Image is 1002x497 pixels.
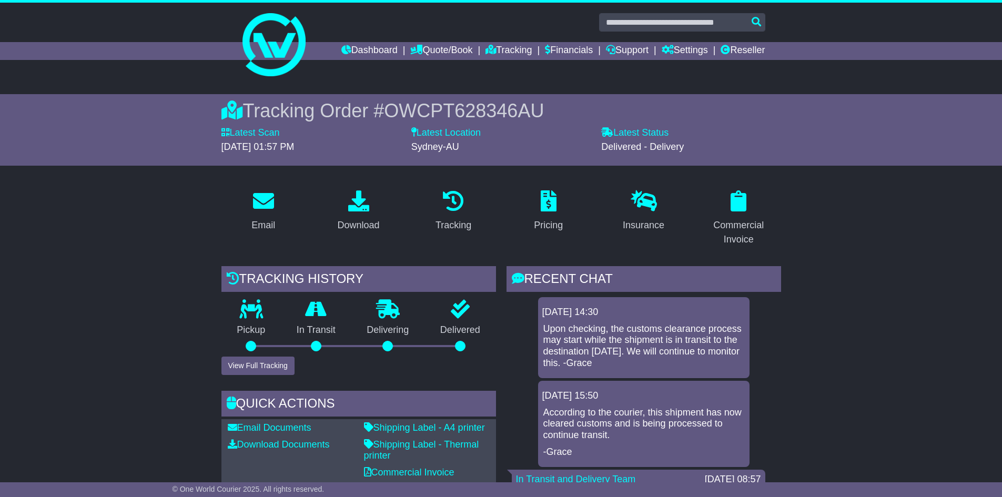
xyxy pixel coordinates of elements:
[251,218,275,232] div: Email
[221,127,280,139] label: Latest Scan
[221,266,496,295] div: Tracking history
[429,187,478,236] a: Tracking
[516,474,636,484] a: In Transit and Delivery Team
[545,42,593,60] a: Financials
[527,187,570,236] a: Pricing
[281,324,351,336] p: In Transit
[601,141,684,152] span: Delivered - Delivery
[696,187,781,250] a: Commercial Invoice
[606,42,649,60] a: Support
[507,266,781,295] div: RECENT CHAT
[616,187,671,236] a: Insurance
[384,100,544,121] span: OWCPT628346AU
[221,141,295,152] span: [DATE] 01:57 PM
[221,357,295,375] button: View Full Tracking
[543,407,744,441] p: According to the courier, this shipment has now cleared customs and is being processed to continu...
[542,307,745,318] div: [DATE] 14:30
[534,218,563,232] div: Pricing
[703,218,774,247] div: Commercial Invoice
[410,42,472,60] a: Quote/Book
[623,218,664,232] div: Insurance
[341,42,398,60] a: Dashboard
[662,42,708,60] a: Settings
[543,447,744,458] p: -Grace
[411,127,481,139] label: Latest Location
[173,485,325,493] span: © One World Courier 2025. All rights reserved.
[411,141,459,152] span: Sydney-AU
[228,422,311,433] a: Email Documents
[364,439,479,461] a: Shipping Label - Thermal printer
[364,467,454,478] a: Commercial Invoice
[245,187,282,236] a: Email
[436,218,471,232] div: Tracking
[543,323,744,369] p: Upon checking, the customs clearance process may start while the shipment is in transit to the de...
[721,42,765,60] a: Reseller
[221,324,281,336] p: Pickup
[221,99,781,122] div: Tracking Order #
[542,390,745,402] div: [DATE] 15:50
[485,42,532,60] a: Tracking
[705,474,761,485] div: [DATE] 08:57
[221,391,496,419] div: Quick Actions
[351,324,425,336] p: Delivering
[601,127,669,139] label: Latest Status
[364,422,485,433] a: Shipping Label - A4 printer
[330,187,386,236] a: Download
[337,218,379,232] div: Download
[228,439,330,450] a: Download Documents
[424,324,496,336] p: Delivered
